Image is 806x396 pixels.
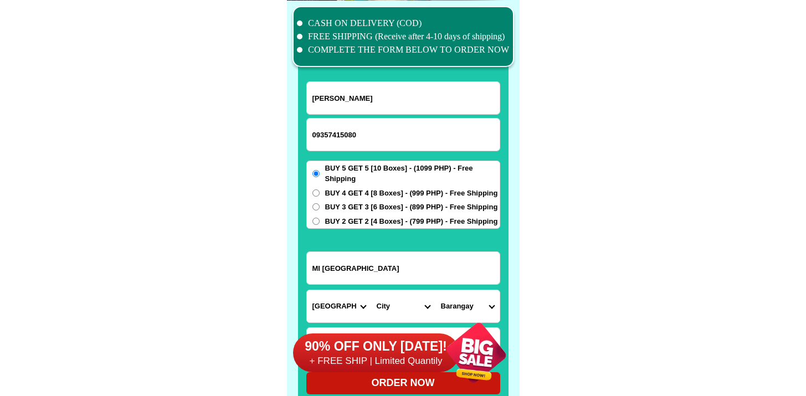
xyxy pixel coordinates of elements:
[297,43,510,56] li: COMPLETE THE FORM BELOW TO ORDER NOW
[312,170,320,177] input: BUY 5 GET 5 [10 Boxes] - (1099 PHP) - Free Shipping
[312,189,320,197] input: BUY 4 GET 4 [8 Boxes] - (999 PHP) - Free Shipping
[325,216,498,227] span: BUY 2 GET 2 [4 Boxes] - (799 PHP) - Free Shipping
[325,188,498,199] span: BUY 4 GET 4 [8 Boxes] - (999 PHP) - Free Shipping
[293,355,459,367] h6: + FREE SHIP | Limited Quantily
[307,290,371,322] select: Select province
[325,202,498,213] span: BUY 3 GET 3 [6 Boxes] - (899 PHP) - Free Shipping
[435,290,500,322] select: Select commune
[307,252,500,284] input: Input address
[371,290,435,322] select: Select district
[312,203,320,210] input: BUY 3 GET 3 [6 Boxes] - (899 PHP) - Free Shipping
[307,119,500,151] input: Input phone_number
[293,338,459,355] h6: 90% OFF ONLY [DATE]!
[312,218,320,225] input: BUY 2 GET 2 [4 Boxes] - (799 PHP) - Free Shipping
[297,17,510,30] li: CASH ON DELIVERY (COD)
[307,82,500,114] input: Input full_name
[297,30,510,43] li: FREE SHIPPING (Receive after 4-10 days of shipping)
[325,163,500,184] span: BUY 5 GET 5 [10 Boxes] - (1099 PHP) - Free Shipping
